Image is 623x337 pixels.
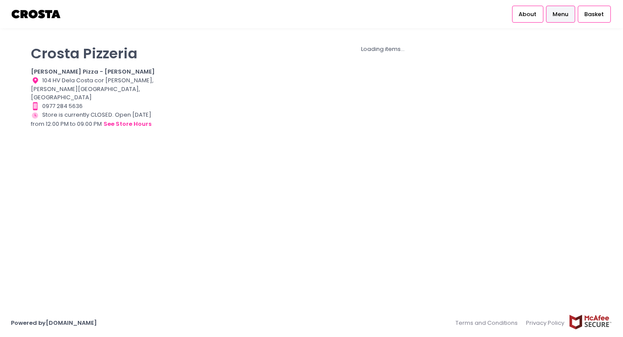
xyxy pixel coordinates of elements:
a: Privacy Policy [522,314,569,331]
a: Powered by[DOMAIN_NAME] [11,319,97,327]
a: About [512,6,543,22]
span: Basket [584,10,604,19]
div: Loading items... [174,45,592,54]
span: Menu [553,10,568,19]
img: mcafee-secure [569,314,612,330]
div: 104 HV Dela Costa cor [PERSON_NAME], [PERSON_NAME][GEOGRAPHIC_DATA], [GEOGRAPHIC_DATA] [31,76,163,102]
p: Crosta Pizzeria [31,45,163,62]
b: [PERSON_NAME] Pizza - [PERSON_NAME] [31,67,155,76]
div: 0977 284 5636 [31,102,163,111]
span: About [519,10,536,19]
a: Terms and Conditions [456,314,522,331]
button: see store hours [103,119,152,129]
img: logo [11,7,62,22]
div: Store is currently CLOSED. Open [DATE] from 12:00 PM to 09:00 PM [31,111,163,129]
a: Menu [546,6,575,22]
